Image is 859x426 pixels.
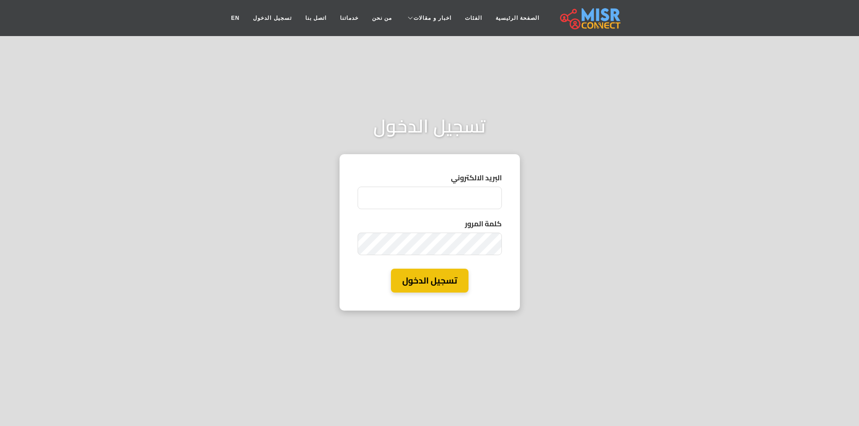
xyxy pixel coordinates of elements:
[391,269,469,293] button: تسجيل الدخول
[365,9,399,27] a: من نحن
[373,115,486,137] h2: تسجيل الدخول
[246,9,298,27] a: تسجيل الدخول
[358,172,502,183] label: البريد الالكتروني
[489,9,546,27] a: الصفحة الرئيسية
[458,9,489,27] a: الفئات
[560,7,620,29] img: main.misr_connect
[413,14,451,22] span: اخبار و مقالات
[358,218,502,229] label: كلمة المرور
[299,9,333,27] a: اتصل بنا
[333,9,365,27] a: خدماتنا
[225,9,247,27] a: EN
[399,9,458,27] a: اخبار و مقالات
